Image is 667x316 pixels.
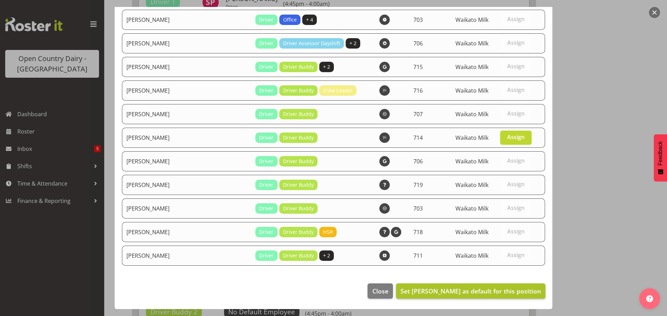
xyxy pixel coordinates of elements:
span: Waikato Milk [455,181,488,189]
button: Close [368,283,393,299]
span: Driver [259,110,273,118]
span: Driver [259,134,273,142]
span: Assign [507,204,525,211]
td: [PERSON_NAME] [122,222,251,242]
span: Driver Buddy [283,205,314,212]
button: Set [PERSON_NAME] as default for this position [396,283,545,299]
span: Assign [507,39,525,46]
span: 718 [413,228,423,236]
span: Assign [507,228,525,235]
span: Close [372,287,388,296]
span: 714 [413,134,423,142]
span: Driver Buddy [283,134,314,142]
span: Feedback [657,141,664,165]
span: Driver Buddy [283,110,314,118]
span: + 2 [323,63,330,71]
span: Waikato Milk [455,228,488,236]
img: help-xxl-2.png [646,295,653,302]
span: Assign [507,110,525,117]
td: [PERSON_NAME] [122,198,251,219]
span: Assign [507,251,525,258]
td: [PERSON_NAME] [122,128,251,148]
span: 707 [413,110,423,118]
span: Driver Buddy [283,157,314,165]
span: 716 [413,87,423,94]
span: Driver Assessor Dayshift [283,40,340,47]
span: Assign [507,181,525,188]
td: [PERSON_NAME] [122,151,251,171]
button: Feedback - Show survey [654,134,667,181]
span: Waikato Milk [455,110,488,118]
span: + 2 [349,40,356,47]
span: Driver [259,63,273,71]
span: Driver [259,87,273,94]
span: Waikato Milk [455,157,488,165]
span: Assign [507,86,525,93]
span: Assign [507,63,525,70]
span: Assign [507,134,525,140]
span: Driver Buddy [283,87,314,94]
span: Set [PERSON_NAME] as default for this position [401,287,541,295]
span: 706 [413,157,423,165]
span: + 4 [306,16,313,24]
td: [PERSON_NAME] [122,104,251,124]
span: Waikato Milk [455,252,488,259]
span: 703 [413,16,423,24]
span: Office [283,16,297,24]
span: HSR [323,228,333,236]
span: + 2 [323,252,330,259]
span: Waikato Milk [455,134,488,142]
td: [PERSON_NAME] [122,246,251,266]
span: Driver [259,252,273,259]
td: [PERSON_NAME] [122,80,251,101]
span: Assign [507,16,525,23]
span: Waikato Milk [455,87,488,94]
span: Waikato Milk [455,63,488,71]
span: Driver Buddy [283,252,314,259]
span: Crew Leader [323,87,353,94]
span: 703 [413,205,423,212]
span: Assign [507,157,525,164]
span: Waikato Milk [455,40,488,47]
td: [PERSON_NAME] [122,10,251,30]
span: Driver [259,228,273,236]
td: [PERSON_NAME] [122,175,251,195]
span: Driver [259,16,273,24]
span: 711 [413,252,423,259]
span: 715 [413,63,423,71]
span: Driver [259,181,273,189]
span: 706 [413,40,423,47]
td: [PERSON_NAME] [122,57,251,77]
span: Driver [259,157,273,165]
span: Driver [259,205,273,212]
span: Waikato Milk [455,16,488,24]
td: [PERSON_NAME] [122,33,251,53]
span: Driver [259,40,273,47]
span: Driver Buddy [283,228,314,236]
span: Driver Buddy [283,63,314,71]
span: Driver Buddy [283,181,314,189]
span: Waikato Milk [455,205,488,212]
span: 719 [413,181,423,189]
